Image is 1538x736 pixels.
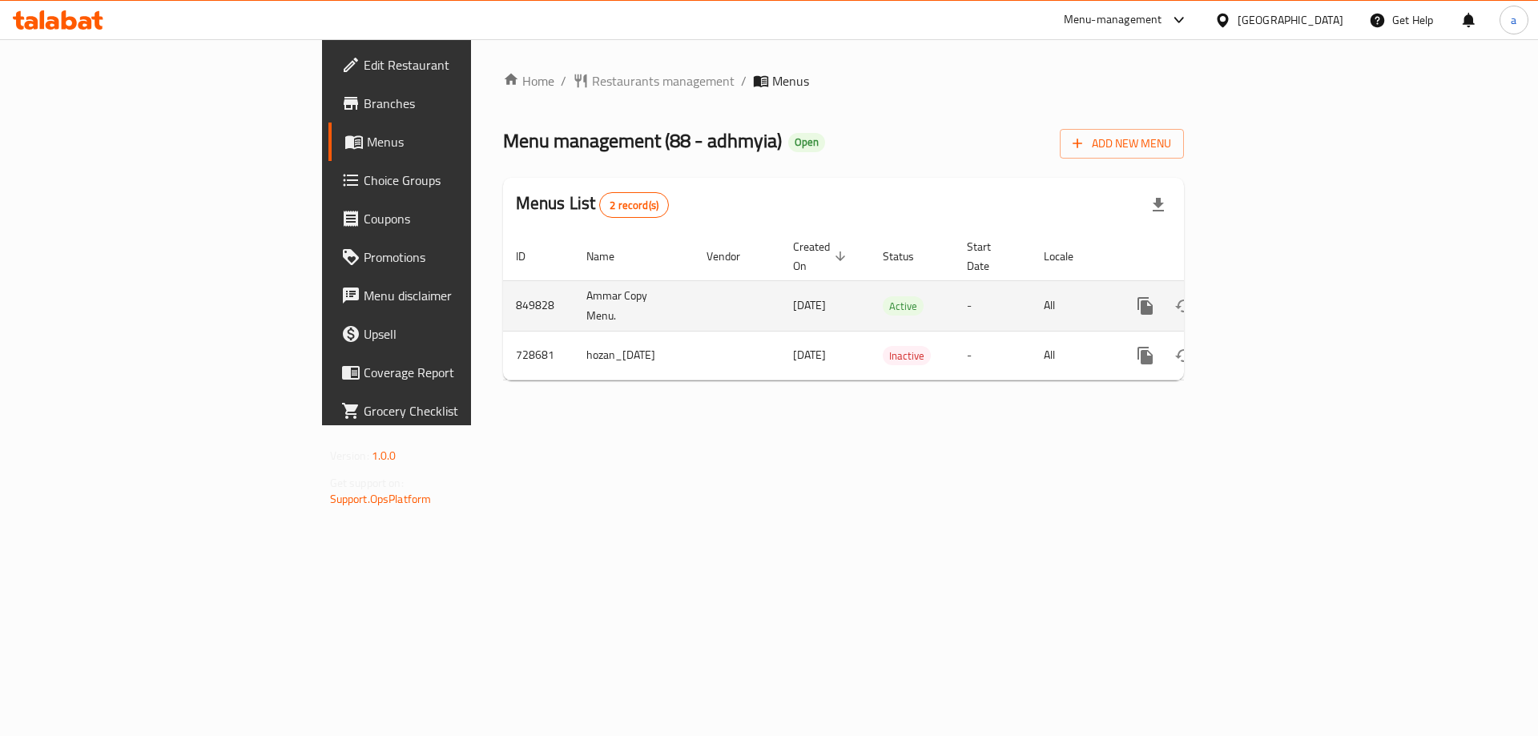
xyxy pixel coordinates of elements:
span: Edit Restaurant [364,55,566,74]
div: Menu-management [1064,10,1162,30]
div: [GEOGRAPHIC_DATA] [1238,11,1343,29]
span: 2 record(s) [600,198,668,213]
th: Actions [1113,232,1293,281]
span: Promotions [364,247,566,267]
td: All [1031,280,1113,331]
span: Status [883,247,935,266]
a: Choice Groups [328,161,579,199]
span: Grocery Checklist [364,401,566,420]
a: Promotions [328,238,579,276]
a: Grocery Checklist [328,392,579,430]
span: Menus [772,71,809,90]
h2: Menus List [516,191,669,218]
div: Open [788,133,825,152]
a: Edit Restaurant [328,46,579,84]
span: [DATE] [793,295,826,316]
button: more [1126,336,1165,375]
span: Open [788,135,825,149]
span: Version: [330,445,369,466]
span: Branches [364,94,566,113]
div: Inactive [883,346,931,365]
span: Active [883,297,924,316]
span: Get support on: [330,473,404,493]
span: Upsell [364,324,566,344]
button: Add New Menu [1060,129,1184,159]
a: Menu disclaimer [328,276,579,315]
span: Choice Groups [364,171,566,190]
span: Locale [1044,247,1094,266]
a: Coupons [328,199,579,238]
a: Restaurants management [573,71,735,90]
a: Coverage Report [328,353,579,392]
span: Menu management ( 88 - adhmyia ) [503,123,782,159]
button: more [1126,287,1165,325]
a: Menus [328,123,579,161]
span: Inactive [883,347,931,365]
div: Export file [1139,186,1178,224]
span: Add New Menu [1073,134,1171,154]
span: [DATE] [793,344,826,365]
a: Branches [328,84,579,123]
button: Change Status [1165,287,1203,325]
nav: breadcrumb [503,71,1185,90]
span: Created On [793,237,851,275]
a: Upsell [328,315,579,353]
span: Start Date [967,237,1012,275]
td: - [954,280,1031,331]
li: / [741,71,747,90]
span: Coverage Report [364,363,566,382]
span: Menus [367,132,566,151]
td: - [954,331,1031,380]
span: a [1511,11,1516,29]
table: enhanced table [503,232,1293,380]
span: Vendor [707,247,761,266]
div: Active [883,296,924,316]
span: ID [516,247,546,266]
span: Menu disclaimer [364,286,566,305]
span: Coupons [364,209,566,228]
span: Name [586,247,635,266]
span: Restaurants management [592,71,735,90]
td: hozan_[DATE] [574,331,694,380]
span: 1.0.0 [372,445,397,466]
a: Support.OpsPlatform [330,489,432,509]
td: Ammar Copy Menu. [574,280,694,331]
div: Total records count [599,192,669,218]
td: All [1031,331,1113,380]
